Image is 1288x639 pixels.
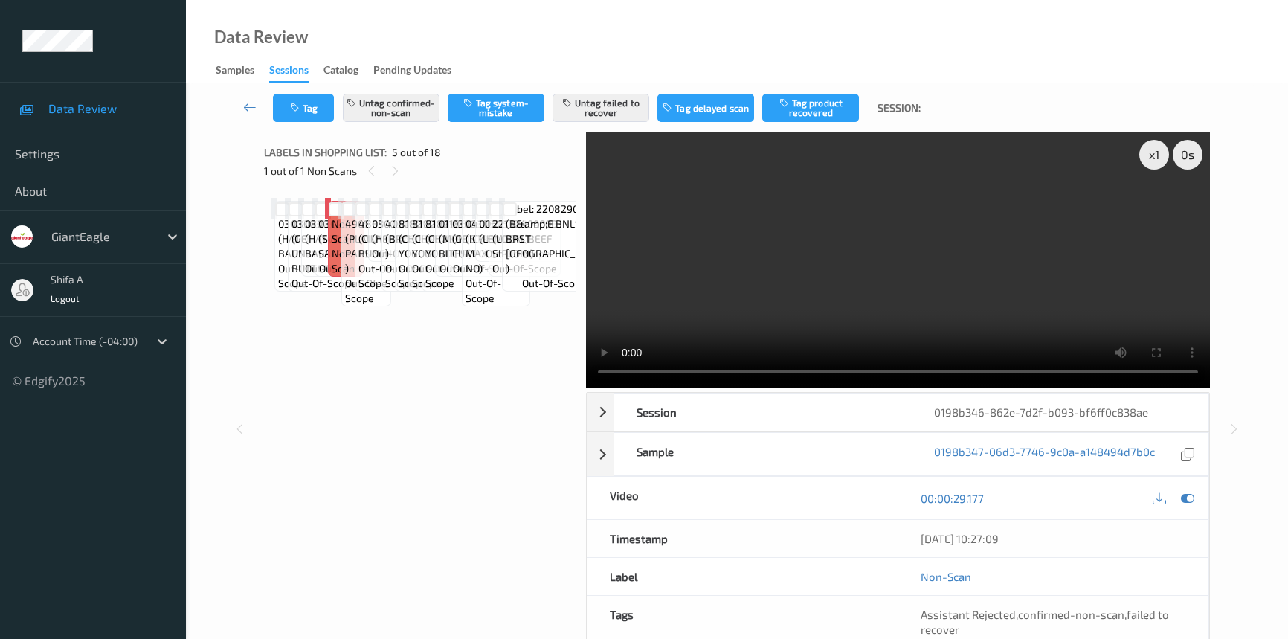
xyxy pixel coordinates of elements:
[921,491,984,506] a: 00:00:29.177
[439,261,504,276] span: out-of-scope
[448,94,544,122] button: Tag system-mistake
[323,60,373,81] a: Catalog
[319,261,384,276] span: out-of-scope
[305,261,370,276] span: out-of-scope
[1139,140,1169,170] div: x 1
[372,246,437,261] span: out-of-scope
[506,202,603,276] span: Label: 22082900000 (B&amp;E BNLS BRST [GEOGRAPHIC_DATA] )
[269,62,309,83] div: Sessions
[587,520,898,557] div: Timestamp
[278,261,342,291] span: out-of-scope
[273,94,334,122] button: Tag
[264,145,387,160] span: Labels in shopping list:
[332,202,360,246] span: Label: Non-Scan
[921,608,1169,636] span: , ,
[453,261,518,276] span: out-of-scope
[373,62,451,81] div: Pending Updates
[762,94,859,122] button: Tag product recovered
[466,202,527,276] span: Label: 04116700910 (ICY HOT MAX STR NO)
[1018,608,1124,621] span: confirmed-non-scan
[912,394,1209,431] div: 0198b346-862e-7d2f-b093-bf6ff0c838ae
[657,94,754,122] button: Tag delayed scan
[486,246,550,261] span: out-of-scope
[479,202,558,246] span: Label: 0060504904053 (LEMONS )
[921,608,1169,636] span: failed to recover
[492,202,557,261] span: Label: 22132400000 (LOCAL BEEF SIRLOIN)
[934,444,1155,464] a: 0198b347-06d3-7746-9c0a-a148494d7b0c
[373,60,466,81] a: Pending Updates
[358,202,409,261] span: Label: 4889 (CILANTRO BUNCH )
[425,261,488,291] span: out-of-scope
[385,261,436,291] span: out-of-scope
[214,30,308,45] div: Data Review
[439,202,506,261] span: Label: 01186312600 (MONTAMORE BITES )
[1173,140,1202,170] div: 0 s
[412,202,474,261] span: Label: 81829001515 (CHOB PROT YOGURT )
[385,202,436,261] span: Label: 4060 (BROCCOLI )
[425,202,488,261] span: Label: 81829001515 (CHOB PROT YOGURT )
[614,394,912,431] div: Session
[587,558,898,595] div: Label
[216,62,254,81] div: Samples
[216,60,269,81] a: Samples
[392,145,441,160] span: 5 out of 18
[921,608,1016,621] span: Assistant Rejected
[305,202,370,261] span: Label: 03003495072 (HATCH TOTE BAGS HO)
[343,94,439,122] button: Untag confirmed-non-scan
[269,60,323,83] a: Sessions
[345,276,387,306] span: out-of-scope
[492,261,557,276] span: out-of-scope
[372,202,437,246] span: Label: 03003493753 (HERB MINT )
[921,569,971,584] a: Non-Scan
[587,393,1209,431] div: Session0198b346-862e-7d2f-b093-bf6ff0c838ae
[345,202,387,276] span: Label: 4901 (PLAIN PARSLEY )
[587,432,1209,476] div: Sample0198b347-06d3-7746-9c0a-a148494d7b0c
[553,94,649,122] button: Untag failed to recover
[452,202,519,261] span: Label: 03003495646 (GE STRAIGHT CUT PO)
[399,202,461,261] span: Label: 81829001515 (CHOB PROT YOGURT )
[921,531,1187,546] div: [DATE] 10:27:09
[466,276,527,306] span: out-of-scope
[522,276,587,291] span: out-of-scope
[323,62,358,81] div: Catalog
[332,246,360,276] span: non-scan
[614,433,912,475] div: Sample
[264,161,576,180] div: 1 out of 1 Non Scans
[399,261,461,291] span: out-of-scope
[292,276,356,291] span: out-of-scope
[278,202,342,261] span: Label: 03003495071 (HATCH TOTE BAGS ME)
[878,100,921,115] span: Session:
[587,477,898,519] div: Video
[358,261,409,291] span: out-of-scope
[318,202,384,261] span: Label: 03003492332 (SW CHOP SALAD )
[292,202,357,276] span: Label: 03003493766 (GE UNSALTED BUTTER)
[412,261,474,291] span: out-of-scope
